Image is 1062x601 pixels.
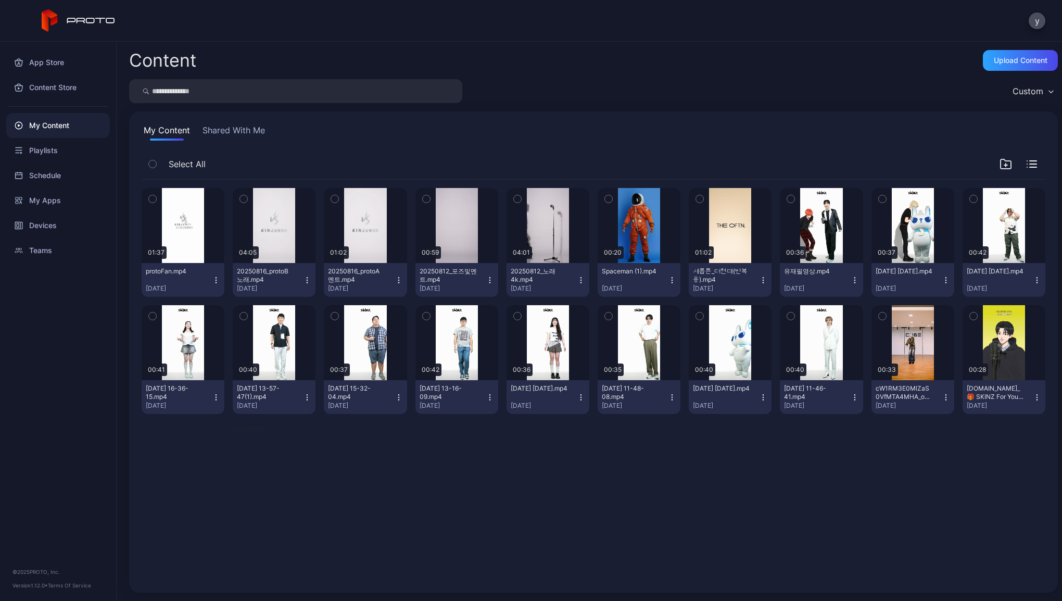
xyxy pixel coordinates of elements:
button: [DATE] 16-36-15.mp4[DATE] [142,380,224,414]
a: Content Store [6,75,110,100]
div: 2025-07-26 11-13-04.mp4 [693,384,750,393]
div: [DATE] [602,402,668,410]
button: Custom [1007,79,1058,103]
div: 20250816_protoB노래.mp4 [237,267,294,284]
button: 유재필영상.mp4[DATE] [780,263,863,297]
button: [DATE] 13-16-09.mp4[DATE] [415,380,498,414]
div: [DATE] [967,402,1033,410]
button: Shared With Me [200,124,267,141]
div: 2025-07-26 13-57-47(1).mp4 [237,384,294,401]
button: 세롭튼_더현대(반복용).mp4[DATE] [689,263,772,297]
button: Upload Content [983,50,1058,71]
div: [DATE] [237,284,303,293]
button: [DOMAIN_NAME]_🎁 SKINZ For You #Cover #[PERSON_NAME] #skinz #KenshiYonezu #[PERSON_NAME]師 #Lemon #... [963,380,1045,414]
div: © 2025 PROTO, Inc. [12,568,104,576]
a: Devices [6,213,110,238]
div: [DATE] [693,284,759,293]
button: 20250812_노래4k.mp4[DATE] [507,263,589,297]
div: 2025-07-26 11-27-02.mp4 [511,384,568,393]
div: 2025-07-26 11-48-08.mp4 [602,384,659,401]
a: App Store [6,50,110,75]
span: Select All [169,158,206,170]
a: Schedule [6,163,110,188]
div: 2025-07-26 11-46-41.mp4 [784,384,841,401]
button: 20250812_포즈및멘트.mp4[DATE] [415,263,498,297]
div: [DATE] [967,284,1033,293]
button: [DATE] [DATE].mp4[DATE] [689,380,772,414]
a: Terms Of Service [48,582,91,589]
span: Version 1.12.0 • [12,582,48,589]
a: My Apps [6,188,110,213]
button: protoFan.mp4[DATE] [142,263,224,297]
div: Content [129,52,196,69]
div: 20250812_포즈및멘트.mp4 [420,267,477,284]
div: [DATE] [784,402,850,410]
div: [DATE] [876,402,942,410]
div: [DATE] [511,284,577,293]
div: [DATE] [876,284,942,293]
button: Spaceman (1).mp4[DATE] [598,263,680,297]
a: Teams [6,238,110,263]
div: [DATE] [146,402,212,410]
div: 세롭튼_더현대(반복용).mp4 [693,267,750,284]
button: [DATE] [DATE].mp4[DATE] [871,263,954,297]
div: 20250816_protoA멘트.mp4 [328,267,385,284]
div: Loading ... [233,422,315,435]
div: [DATE] [237,402,303,410]
div: 2025-07-27 11-27-32.mp4 [876,267,933,276]
div: 2025-07-26 17-08-24.mp4 [967,267,1024,276]
button: [DATE] [DATE].mp4[DATE] [507,380,589,414]
div: [DATE] [328,284,394,293]
div: SSYouTube.online_🎁 SKINZ For You #Cover #DOVIN #skinz #KenshiYonezu #米津玄師 #Lemon #shorts_1080p.mp4 [967,384,1024,401]
a: Playlists [6,138,110,163]
div: 2025-07-26 16-36-15.mp4 [146,384,203,401]
button: y [1029,12,1045,29]
button: cW1RM3E0MlZaS0VfMTA4MHA_out.mp4[DATE] [871,380,954,414]
button: My Content [142,124,192,141]
div: Custom [1013,86,1043,96]
div: protoFan.mp4 [146,267,203,276]
button: [DATE] 11-48-08.mp4[DATE] [598,380,680,414]
div: [DATE] [146,284,212,293]
div: 2025-07-26 13-16-09.mp4 [420,384,477,401]
div: cW1RM3E0MlZaS0VfMTA4MHA_out.mp4 [876,384,933,401]
button: [DATE] 15-32-04.mp4[DATE] [324,380,407,414]
div: [DATE] [420,402,486,410]
div: 유재필영상.mp4 [784,267,841,276]
div: [DATE] [511,402,577,410]
button: [DATE] 11-46-41.mp4[DATE] [780,380,863,414]
button: 20250816_protoB노래.mp4[DATE] [233,263,315,297]
div: [DATE] [602,284,668,293]
div: 2025-07-26 15-32-04.mp4 [328,384,385,401]
a: My Content [6,113,110,138]
div: 20250812_노래4k.mp4 [511,267,568,284]
button: 20250816_protoA멘트.mp4[DATE] [324,263,407,297]
div: [DATE] [420,284,486,293]
div: Spaceman (1).mp4 [602,267,659,276]
button: [DATE] 13-57-47(1).mp4[DATE] [233,380,315,414]
div: Upload Content [994,56,1047,65]
button: [DATE] [DATE].mp4[DATE] [963,263,1045,297]
div: [DATE] [784,284,850,293]
div: [DATE] [328,402,394,410]
div: [DATE] [693,402,759,410]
